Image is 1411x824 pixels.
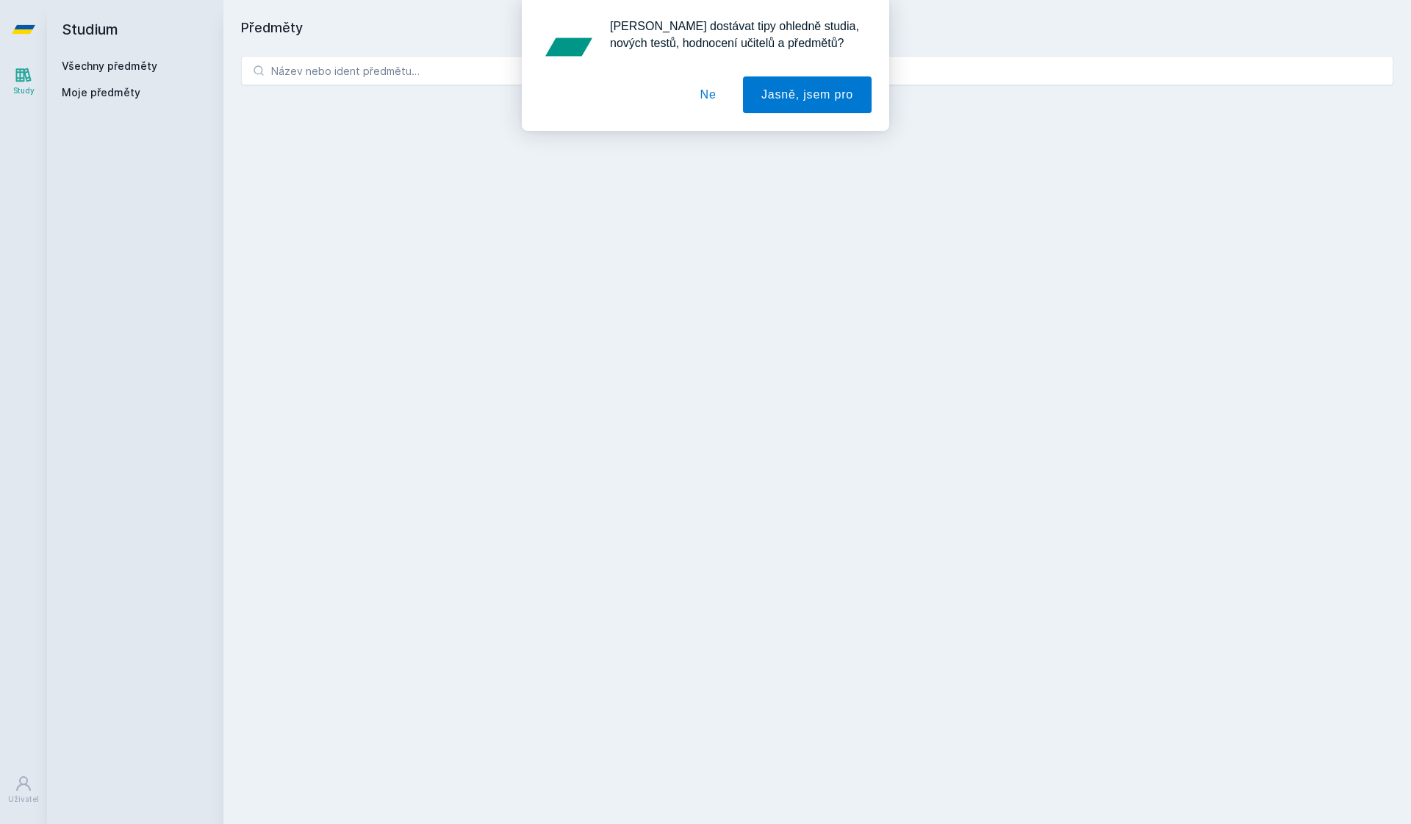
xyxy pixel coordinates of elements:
a: Uživatel [3,767,44,812]
div: Uživatel [8,794,39,805]
img: notification icon [539,18,598,76]
div: [PERSON_NAME] dostávat tipy ohledně studia, nových testů, hodnocení učitelů a předmětů? [598,18,872,51]
button: Ne [682,76,735,113]
button: Jasně, jsem pro [743,76,872,113]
